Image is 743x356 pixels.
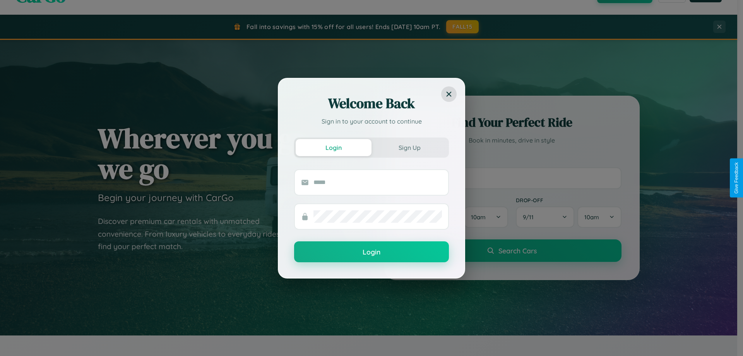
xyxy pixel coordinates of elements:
[371,139,447,156] button: Sign Up
[734,162,739,194] div: Give Feedback
[294,94,449,113] h2: Welcome Back
[296,139,371,156] button: Login
[294,117,449,126] p: Sign in to your account to continue
[294,241,449,262] button: Login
